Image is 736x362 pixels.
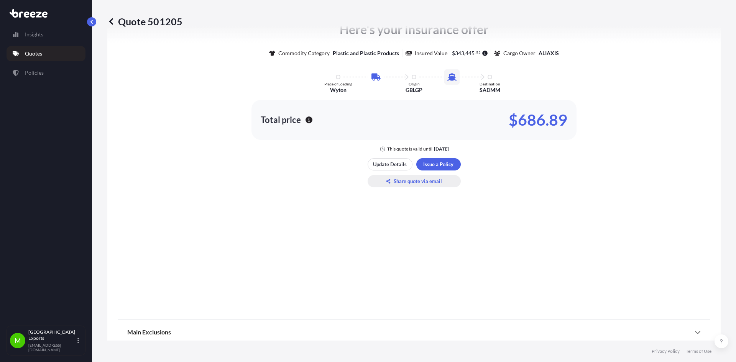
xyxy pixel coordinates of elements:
[373,161,407,168] p: Update Details
[475,51,476,54] span: .
[394,177,442,185] p: Share quote via email
[509,114,567,126] p: $686.89
[330,86,347,94] p: Wyton
[25,50,42,57] p: Quotes
[7,46,85,61] a: Quotes
[368,158,412,170] button: Update Details
[480,82,500,86] p: Destination
[686,348,711,354] a: Terms of Use
[465,51,475,56] span: 445
[368,175,461,187] button: Share quote via email
[434,146,449,152] p: [DATE]
[387,146,432,152] p: This quote is valid until
[464,51,465,56] span: ,
[409,82,420,86] p: Origin
[7,65,85,80] a: Policies
[261,116,301,124] p: Total price
[452,51,455,56] span: $
[278,49,330,57] p: Commodity Category
[406,86,422,94] p: GBLGP
[7,27,85,42] a: Insights
[333,49,399,57] p: Plastic and Plastic Products
[107,15,182,28] p: Quote 501205
[324,82,352,86] p: Place of Loading
[416,158,461,170] button: Issue a Policy
[25,69,44,77] p: Policies
[28,343,76,352] p: [EMAIL_ADDRESS][DOMAIN_NAME]
[476,51,481,54] span: 52
[25,31,43,38] p: Insights
[539,49,559,57] p: ALIAXIS
[15,337,21,344] span: M
[423,161,453,168] p: Issue a Policy
[127,323,701,341] div: Main Exclusions
[480,86,500,94] p: SADMM
[652,348,680,354] a: Privacy Policy
[415,49,447,57] p: Insured Value
[127,328,171,336] span: Main Exclusions
[503,49,536,57] p: Cargo Owner
[28,329,76,341] p: [GEOGRAPHIC_DATA] Exports
[455,51,464,56] span: 343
